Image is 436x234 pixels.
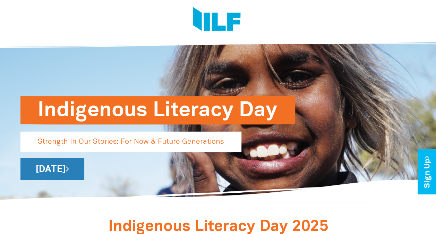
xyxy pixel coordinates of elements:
span: Indigenous Literacy Day 2025 [108,220,328,234]
p: Strength In Our Stories: For Now & Future Generations [20,132,241,152]
h1: Indigenous Literacy Day [38,96,278,124]
img: Logo [193,7,241,33]
a: [DATE] [20,158,84,180]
